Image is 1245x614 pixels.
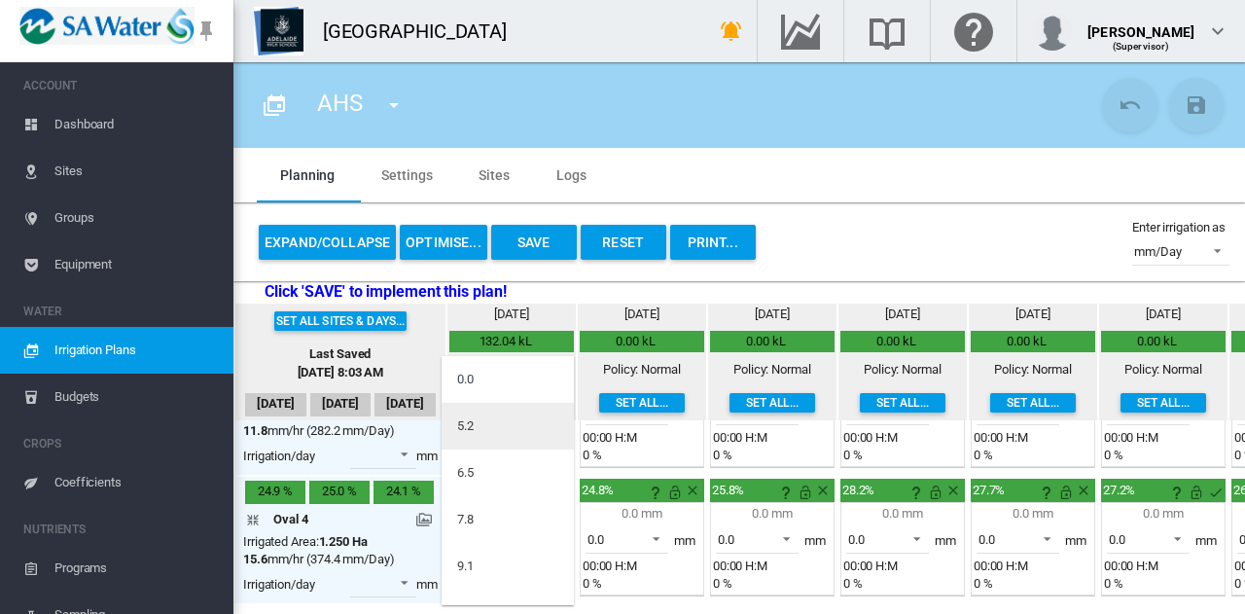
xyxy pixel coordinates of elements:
div: 7.8 [457,511,474,528]
div: 5.2 [457,417,474,435]
div: 9.1 [457,558,474,575]
div: 0.0 [457,371,474,388]
div: 6.5 [457,464,474,482]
